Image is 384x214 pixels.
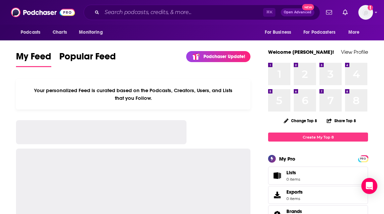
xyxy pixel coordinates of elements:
button: open menu [260,26,299,39]
a: Create My Top 8 [268,133,368,142]
span: 0 items [286,196,303,201]
p: Podchaser Update! [203,54,245,59]
button: open menu [16,26,49,39]
div: Open Intercom Messenger [361,178,377,194]
button: Open AdvancedNew [281,8,314,16]
span: Lists [270,171,284,180]
a: Show notifications dropdown [340,7,350,18]
span: Exports [270,190,284,200]
span: For Podcasters [303,28,335,37]
span: Podcasts [21,28,40,37]
span: Open Advanced [284,11,311,14]
img: Podchaser - Follow, Share and Rate Podcasts [11,6,75,19]
a: Exports [268,186,368,204]
input: Search podcasts, credits, & more... [102,7,263,18]
span: Logged in as emmie.mcnamara [358,5,373,20]
div: Your personalized Feed is curated based on the Podcasts, Creators, Users, and Lists that you Follow. [16,79,250,110]
span: Lists [286,170,300,176]
span: My Feed [16,51,51,66]
button: open menu [344,26,368,39]
span: New [302,4,314,10]
button: Share Top 8 [326,114,356,127]
span: For Business [265,28,291,37]
a: Show notifications dropdown [323,7,335,18]
a: Charts [48,26,71,39]
button: open menu [74,26,111,39]
span: 0 items [286,177,300,182]
span: Exports [286,189,303,195]
a: Welcome [PERSON_NAME]! [268,49,334,55]
a: View Profile [341,49,368,55]
span: Charts [53,28,67,37]
span: More [348,28,360,37]
span: ⌘ K [263,8,275,17]
a: PRO [359,156,367,161]
span: Lists [286,170,296,176]
button: open menu [299,26,345,39]
span: Popular Feed [59,51,116,66]
img: User Profile [358,5,373,20]
a: Popular Feed [59,51,116,67]
span: Monitoring [79,28,103,37]
div: My Pro [279,156,295,162]
a: My Feed [16,51,51,67]
div: Search podcasts, credits, & more... [84,5,320,20]
button: Change Top 8 [280,117,321,125]
button: Show profile menu [358,5,373,20]
svg: Add a profile image [368,5,373,10]
a: Lists [268,167,368,185]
